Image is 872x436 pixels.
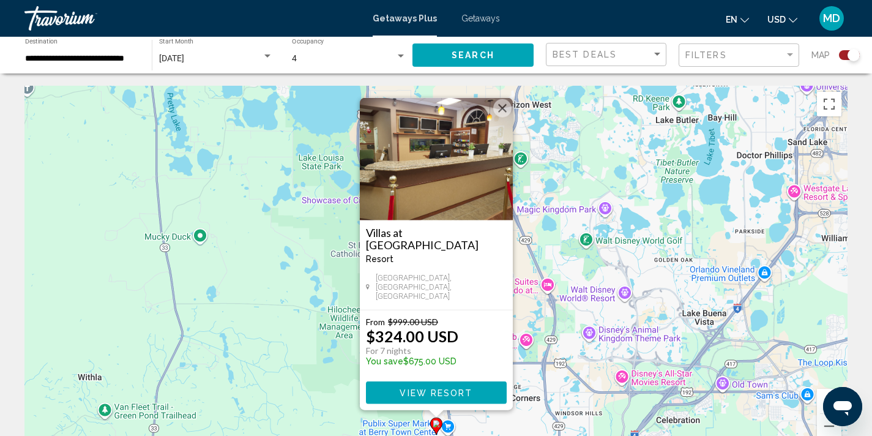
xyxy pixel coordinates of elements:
span: View Resort [400,388,472,398]
span: Filters [685,50,727,60]
span: Best Deals [553,50,617,59]
span: USD [767,15,786,24]
span: [DATE] [159,53,184,63]
span: [GEOGRAPHIC_DATA], [GEOGRAPHIC_DATA], [GEOGRAPHIC_DATA] [375,273,506,301]
p: For 7 nights [366,345,458,356]
button: View Resort [366,382,507,404]
button: Search [412,43,534,66]
a: Travorium [24,6,360,31]
span: en [726,15,737,24]
button: Close [493,99,512,118]
span: Map [811,47,830,64]
span: 4 [292,53,297,63]
img: C594O01X.jpg [360,98,513,220]
button: Filter [679,43,799,68]
button: Change language [726,10,749,28]
span: Resort [366,254,393,264]
mat-select: Sort by [553,50,663,60]
span: Search [452,51,494,61]
span: From [366,317,385,327]
p: $324.00 USD [366,327,458,345]
button: Change currency [767,10,797,28]
a: Getaways Plus [373,13,437,23]
p: $675.00 USD [366,356,458,366]
a: Getaways [461,13,500,23]
span: You save [366,356,403,366]
button: Zoom in [817,389,841,413]
span: $999.00 USD [388,317,438,327]
button: Toggle fullscreen view [817,92,841,116]
button: User Menu [816,6,848,31]
iframe: Button to launch messaging window [823,387,862,426]
span: MD [823,12,840,24]
a: Villas at [GEOGRAPHIC_DATA] [366,227,507,251]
